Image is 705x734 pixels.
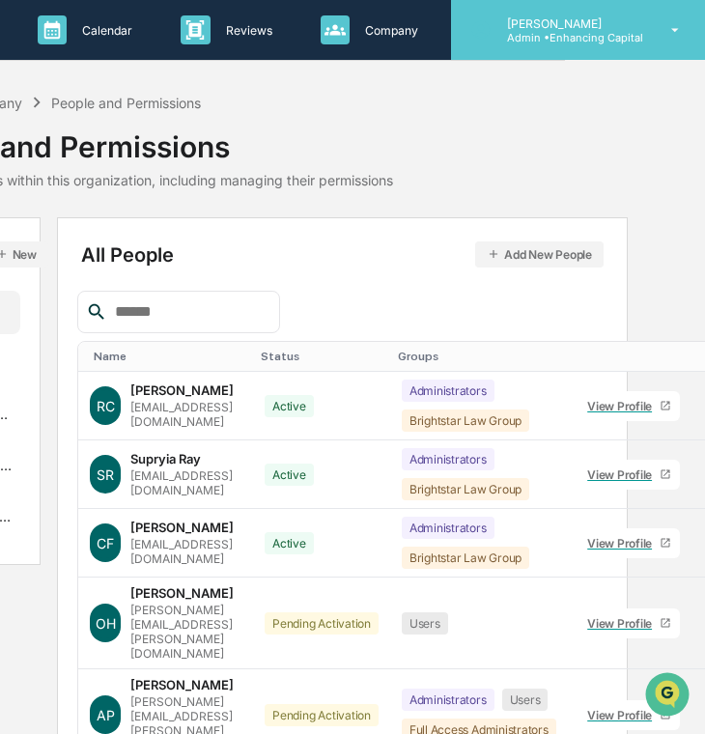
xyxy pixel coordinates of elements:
[159,395,240,414] span: Attestations
[579,608,680,638] a: View Profile
[130,400,241,429] div: [EMAIL_ADDRESS][DOMAIN_NAME]
[502,689,549,711] div: Users
[265,704,379,726] div: Pending Activation
[579,528,680,558] a: View Profile
[402,380,494,402] div: Administrators
[211,23,282,38] p: Reviews
[130,603,241,661] div: [PERSON_NAME][EMAIL_ADDRESS][PERSON_NAME][DOMAIN_NAME]
[130,537,241,566] div: [EMAIL_ADDRESS][DOMAIN_NAME]
[132,387,247,422] a: 🗄️Attestations
[587,708,660,722] div: View Profile
[60,263,156,278] span: [PERSON_NAME]
[402,612,448,635] div: Users
[130,677,234,692] div: [PERSON_NAME]
[265,532,314,554] div: Active
[350,23,428,38] p: Company
[130,382,234,398] div: [PERSON_NAME]
[171,263,226,278] span: 10:57 AM
[576,350,684,363] div: Toggle SortBy
[328,154,352,177] button: Start new chat
[402,547,529,569] div: Brightstar Law Group
[265,395,314,417] div: Active
[402,448,494,470] div: Administrators
[402,478,529,500] div: Brightstar Law Group
[475,241,604,268] button: Add New People
[160,263,167,278] span: •
[19,41,352,71] p: How can we help?
[19,296,50,327] img: Cece Ferraez
[140,397,155,412] div: 🗄️
[402,409,529,432] div: Brightstar Law Group
[136,478,234,494] a: Powered byPylon
[130,520,234,535] div: [PERSON_NAME]
[579,460,680,490] a: View Profile
[39,395,125,414] span: Preclearance
[19,397,35,412] div: 🖐️
[265,464,314,486] div: Active
[130,468,241,497] div: [EMAIL_ADDRESS][DOMAIN_NAME]
[402,689,494,711] div: Administrators
[587,536,660,550] div: View Profile
[39,264,54,279] img: 1746055101610-c473b297-6a78-478c-a979-82029cc54cd1
[94,350,245,363] div: Toggle SortBy
[587,467,660,482] div: View Profile
[97,535,114,551] span: CF
[97,398,115,414] span: RC
[19,244,50,275] img: Jack Rasmussen
[402,517,494,539] div: Administrators
[97,707,115,723] span: AP
[587,616,660,631] div: View Profile
[587,399,660,413] div: View Profile
[96,615,116,632] span: OH
[492,16,643,31] p: [PERSON_NAME]
[398,350,560,363] div: Toggle SortBy
[19,434,35,449] div: 🔎
[492,31,643,44] p: Admin • Enhancing Capital
[60,315,156,330] span: [PERSON_NAME]
[579,700,680,730] a: View Profile
[171,315,211,330] span: [DATE]
[261,350,382,363] div: Toggle SortBy
[19,148,54,183] img: 1746055101610-c473b297-6a78-478c-a979-82029cc54cd1
[12,387,132,422] a: 🖐️Preclearance
[87,148,317,167] div: Start new chat
[19,214,129,230] div: Past conversations
[192,479,234,494] span: Pylon
[51,95,201,111] div: People and Permissions
[67,23,142,38] p: Calendar
[39,432,122,451] span: Data Lookup
[130,451,201,466] div: Supryia Ray
[12,424,129,459] a: 🔎Data Lookup
[130,585,234,601] div: [PERSON_NAME]
[299,211,352,234] button: See all
[81,241,604,268] div: All People
[160,315,167,330] span: •
[265,612,379,635] div: Pending Activation
[87,167,266,183] div: We're available if you need us!
[97,466,114,483] span: SR
[41,148,75,183] img: 8933085812038_c878075ebb4cc5468115_72.jpg
[643,670,695,722] iframe: Open customer support
[579,391,680,421] a: View Profile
